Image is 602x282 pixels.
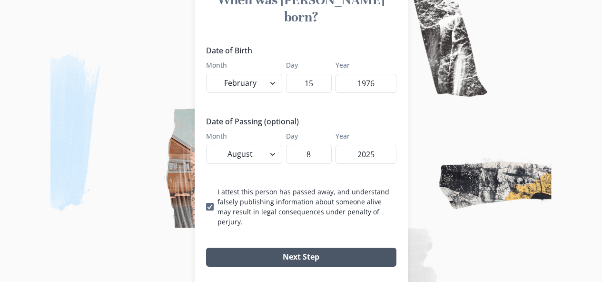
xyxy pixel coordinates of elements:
[206,248,396,267] button: Next Step
[206,45,391,56] legend: Date of Birth
[217,187,396,227] p: I attest this person has passed away, and understand falsely publishing information about someone...
[206,116,391,127] legend: Date of Passing (optional)
[206,131,276,141] label: Month
[336,131,391,141] label: Year
[286,60,326,70] label: Day
[286,131,326,141] label: Day
[206,60,276,70] label: Month
[336,60,391,70] label: Year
